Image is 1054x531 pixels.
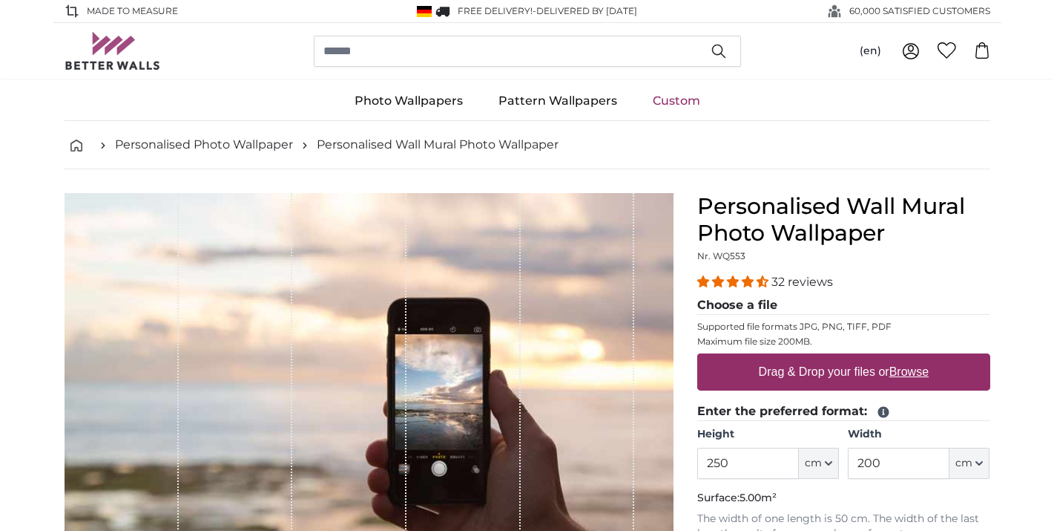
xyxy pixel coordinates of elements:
span: Nr. WQ553 [697,250,745,261]
legend: Enter the preferred format: [697,403,990,421]
a: Photo Wallpapers [337,82,481,120]
label: Height [697,427,839,442]
button: (en) [848,38,893,65]
button: cm [799,448,839,479]
nav: breadcrumbs [65,121,990,169]
span: 5.00m² [740,491,777,504]
p: Supported file formats JPG, PNG, TIFF, PDF [697,321,990,333]
span: 60,000 SATISFIED CUSTOMERS [849,4,990,18]
span: cm [955,456,972,471]
p: Maximum file size 200MB. [697,336,990,348]
a: Personalised Photo Wallpaper [115,136,293,154]
h1: Personalised Wall Mural Photo Wallpaper [697,193,990,247]
p: Surface: [697,491,990,506]
span: Delivered by [DATE] [536,5,637,16]
label: Drag & Drop your files or [752,357,934,387]
label: Width [848,427,989,442]
span: 4.31 stars [697,275,771,289]
a: Pattern Wallpapers [481,82,635,120]
img: Germany [417,6,432,17]
a: Custom [635,82,718,120]
legend: Choose a file [697,296,990,315]
span: cm [805,456,822,471]
span: 32 reviews [771,275,833,289]
button: cm [949,448,989,479]
img: Betterwalls [65,32,161,70]
span: - [533,5,637,16]
span: Made to Measure [87,4,178,18]
span: FREE delivery! [458,5,533,16]
u: Browse [889,365,929,378]
a: Personalised Wall Mural Photo Wallpaper [317,136,559,154]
